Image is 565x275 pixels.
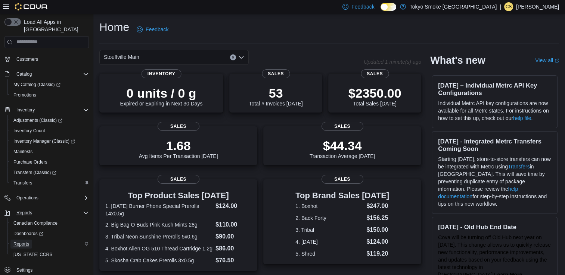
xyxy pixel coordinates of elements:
a: Inventory Count [10,126,48,135]
button: Transfers [7,178,92,188]
a: Feedback [134,22,171,37]
span: Purchase Orders [13,159,47,165]
p: Tokyo Smoke [GEOGRAPHIC_DATA] [410,2,497,11]
button: Customers [1,54,92,64]
button: Inventory Count [7,126,92,136]
a: Customers [13,55,41,64]
button: Manifests [7,146,92,157]
span: Inventory Manager (Classic) [10,137,89,146]
span: My Catalog (Classic) [10,80,89,89]
span: Catalog [13,70,89,79]
dt: 1. [DATE] Burner Phone Special Prerolls 14x0.5g [105,202,212,217]
div: Transaction Average [DATE] [310,138,375,159]
button: Operations [13,193,41,202]
p: Updated 1 minute(s) ago [364,59,421,65]
span: Reports [16,210,32,216]
span: Reports [13,241,29,247]
span: Load All Apps in [GEOGRAPHIC_DATA] [21,18,89,33]
dd: $150.00 [366,225,389,234]
button: Operations [1,193,92,203]
h1: Home [99,20,129,35]
button: Reports [7,239,92,249]
a: View allExternal link [535,57,559,63]
a: Adjustments (Classic) [10,116,65,125]
button: Reports [13,208,35,217]
button: Catalog [13,70,35,79]
span: Promotions [13,92,36,98]
dd: $156.25 [366,214,389,222]
span: Settings [13,265,89,274]
span: Transfers [10,178,89,187]
a: Inventory Manager (Classic) [10,137,78,146]
a: Transfers (Classic) [7,167,92,178]
span: Inventory [16,107,35,113]
span: Inventory Count [10,126,89,135]
span: Settings [16,267,32,273]
a: Dashboards [7,228,92,239]
h3: Top Product Sales [DATE] [105,191,251,200]
a: Canadian Compliance [10,219,60,228]
button: Inventory [1,105,92,115]
dt: 5. Shred [295,250,363,257]
a: help documentation [438,186,518,199]
span: CS [506,2,512,11]
div: Expired or Expiring in Next 30 Days [120,86,203,107]
dt: 5. Skosha Crab Cakes Prerolls 3x0.5g [105,257,212,264]
div: Total # Invoices [DATE] [249,86,302,107]
span: Customers [16,56,38,62]
p: 1.68 [139,138,218,153]
p: | [500,2,501,11]
a: Promotions [10,91,39,99]
h3: [DATE] – Individual Metrc API Key Configurations [438,82,551,97]
span: Customers [13,54,89,64]
span: Promotions [10,91,89,99]
span: Transfers [13,180,32,186]
span: Sales [158,122,199,131]
dt: 2. Big Bag O Buds Pink Kush Mints 28g [105,221,212,228]
h3: [DATE] - Integrated Metrc Transfers Coming Soon [438,137,551,152]
input: Dark Mode [381,3,396,11]
span: My Catalog (Classic) [13,82,60,88]
span: Manifests [13,149,32,155]
p: $44.34 [310,138,375,153]
a: My Catalog (Classic) [7,79,92,90]
p: $2350.00 [348,86,401,101]
span: Sales [361,69,389,78]
dd: $110.00 [215,220,251,229]
span: [US_STATE] CCRS [13,252,52,257]
dt: 1. Boxhot [295,202,363,210]
span: Sales [262,69,290,78]
span: Canadian Compliance [13,220,58,226]
span: Sales [322,175,363,184]
span: Inventory [142,69,181,78]
span: Sales [158,175,199,184]
button: Reports [1,208,92,218]
span: Dashboards [10,229,89,238]
span: Washington CCRS [10,250,89,259]
dd: $124.00 [366,237,389,246]
button: Catalog [1,69,92,79]
a: Transfers [10,178,35,187]
img: Cova [15,3,48,10]
a: Settings [13,266,35,275]
dd: $124.00 [215,202,251,211]
span: Reports [10,240,89,249]
dd: $76.50 [215,256,251,265]
a: [US_STATE] CCRS [10,250,55,259]
dd: $119.20 [366,249,389,258]
div: Total Sales [DATE] [348,86,401,107]
p: Individual Metrc API key configurations are now available for all Metrc states. For instructions ... [438,99,551,122]
dt: 3. Tribal [295,226,363,234]
button: Settings [1,264,92,275]
span: Sales [322,122,363,131]
span: Adjustments (Classic) [10,116,89,125]
span: Stouffville Main [104,53,139,61]
span: Inventory Count [13,128,45,134]
svg: External link [555,59,559,63]
dt: 4. [DATE] [295,238,363,246]
span: Inventory [13,105,89,114]
a: Purchase Orders [10,158,50,167]
dd: $247.00 [366,202,389,211]
a: Transfers (Classic) [10,168,59,177]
